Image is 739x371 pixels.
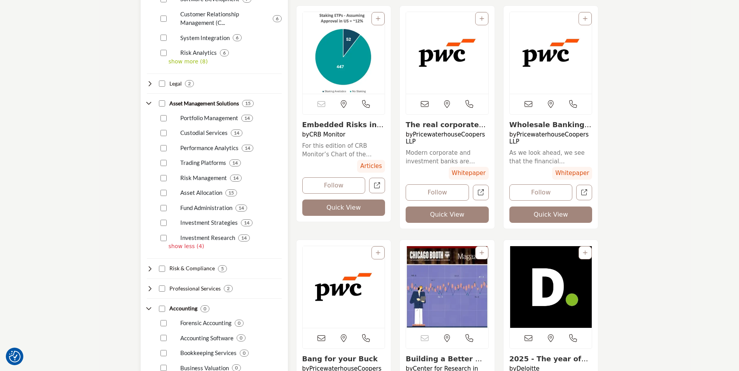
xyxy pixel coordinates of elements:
[9,351,21,362] button: Consent Preferences
[510,12,592,94] a: View details about pricewaterhousecoopers-llp
[160,160,167,166] input: Select Trading Platforms checkbox
[244,115,250,121] b: 14
[160,365,167,371] input: Select Business Valuation checkbox
[509,121,593,129] h3: Wholesale Banking 2025 and Beyond
[376,16,380,22] a: Add To List For Resource
[276,16,279,21] b: 6
[229,159,241,166] div: 14 Results For Trading Platforms
[509,131,593,145] h4: by
[169,80,182,87] h4: Legal: Providing legal advice, compliance support, and litigation services to securities industry...
[237,334,246,341] div: 0 Results For Accounting Software
[220,49,229,56] div: 6 Results For Risk Analytics
[406,131,489,145] h4: by
[234,130,239,136] b: 14
[510,246,592,328] a: View details about deloitte
[180,348,237,357] p: Bookkeeping Services: Maintaining financial records and preparing financial statements for securi...
[509,149,593,166] a: As we look ahead, we see that the financial environment is once again entering a period of volati...
[302,177,366,194] button: Follow
[509,206,593,223] button: Quick View
[303,12,385,94] img: Embedded Risks in Crypto-themed Exchange Traded Products listing image
[302,355,385,363] h3: Bang for your Buck
[225,189,237,196] div: 15 Results For Asset Allocation
[302,121,384,137] a: View details about crb-monitor
[223,50,226,56] b: 6
[241,219,253,226] div: 14 Results For Investment Strategies
[180,48,217,57] p: Risk Analytics: Providing risk analytics tools and solutions for the securities industry.
[180,33,230,42] p: System Integration: Integrating various technology systems and applications for securities indust...
[180,173,227,182] p: Risk Management: Identifying, assessing, and managing investment risks for client portfolios.
[180,203,232,212] p: Fund Administration: Offering administrative services for investment funds, including accounting ...
[357,160,385,173] span: Articles
[303,246,385,328] a: View details about pricewaterhousecoopers-llp
[180,158,226,167] p: Trading Platforms: Providing technology platforms for executing trades and managing investment po...
[303,246,385,328] img: Bang for your Buck listing image
[245,145,250,151] b: 14
[231,129,242,136] div: 14 Results For Custodial Services
[449,167,489,180] span: Whitepaper
[245,101,251,106] b: 15
[273,15,282,22] div: 6 Results For Customer Relationship Management (CRM)
[406,149,489,166] a: Modern corporate and investment banks are tangled in a paradox: transformation programs are every...
[240,335,242,341] b: 0
[479,250,484,256] a: Add To List For Resource
[160,190,167,196] input: Select Asset Allocation checkbox
[160,50,167,56] input: Select Risk Analytics checkbox
[200,305,209,312] div: 0 Results For Accounting
[465,100,473,108] i: Open Contact Info
[160,115,167,121] input: Select Portfolio Management checkbox
[510,12,592,94] img: Wholesale Banking 2025 and Beyond listing image
[160,235,167,241] input: Select Investment Research checkbox
[180,128,228,137] p: Custodial Services: Providing secure custody and safekeeping of client assets.
[160,335,167,341] input: Select Accounting Software checkbox
[552,167,592,180] span: Whitepaper
[576,185,592,201] a: Open Resources
[160,320,167,326] input: Select Forensic Accounting checkbox
[221,266,224,271] b: 5
[9,351,21,362] img: Revisit consent button
[239,205,244,211] b: 14
[160,35,167,41] input: Select System Integration checkbox
[228,190,234,196] b: 15
[362,334,370,342] i: Open Contact Info
[406,246,488,328] a: View details about center-for-research-in-security-prices
[302,142,385,159] a: For this edition of CRB Monitor’s Chart of the Month we head back to the world of spot cryptocurr...
[236,35,239,40] b: 6
[406,184,469,201] button: Follow
[309,131,345,138] a: CRB Monitor
[406,12,488,94] img: The real corporate and investment bank cost challenge: the hidden economy listing image
[509,121,592,137] a: View details about pricewaterhousecoopers-llp
[180,10,270,27] p: Customer Relationship Management (CRM): Providing CRM software to manage client relationships in ...
[235,365,238,371] b: 0
[473,185,489,201] a: Open Resources
[241,235,247,241] b: 14
[160,205,167,211] input: Select Fund Administration checkbox
[509,355,593,363] h3: 2025 - The year of payment stablecoin
[180,318,232,327] p: Forensic Accounting: Investigating financial irregularities and fraud in the securities industry.
[180,233,235,242] p: Investment Research: Conducting research and analysis to support investment decision-making.
[240,350,249,357] div: 0 Results For Bookkeeping Services
[235,205,247,212] div: 14 Results For Fund Administration
[233,34,242,41] div: 6 Results For System Integration
[369,178,385,194] a: Open Resources
[188,81,191,86] b: 2
[238,320,241,326] b: 0
[160,175,167,181] input: Select Risk Management checkbox
[509,184,573,201] button: Follow
[406,206,489,223] button: Quick View
[406,246,488,328] img: Building a Better Market Index - From Research to Reality listing image
[160,130,167,136] input: Select Custodial Services checkbox
[204,306,206,311] b: 0
[243,350,246,356] b: 0
[569,100,577,108] i: Open Contact Info
[406,12,488,94] a: View details about pricewaterhousecoopers-llp
[169,58,282,66] p: show more (8)
[509,131,589,145] a: PricewaterhouseCoopers LLP
[238,234,250,241] div: 14 Results For Investment Research
[185,80,194,87] div: 2 Results For Legal
[160,16,167,22] input: Select Customer Relationship Management (CRM) checkbox
[159,100,165,107] input: Select Asset Management Solutions checkbox
[169,285,221,292] h4: Professional Services: Delivering staffing, training, and outsourcing services to support securit...
[160,220,167,226] input: Select Investment Strategies checkbox
[159,306,165,312] input: Select Accounting checkbox
[169,242,282,250] p: show less (4)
